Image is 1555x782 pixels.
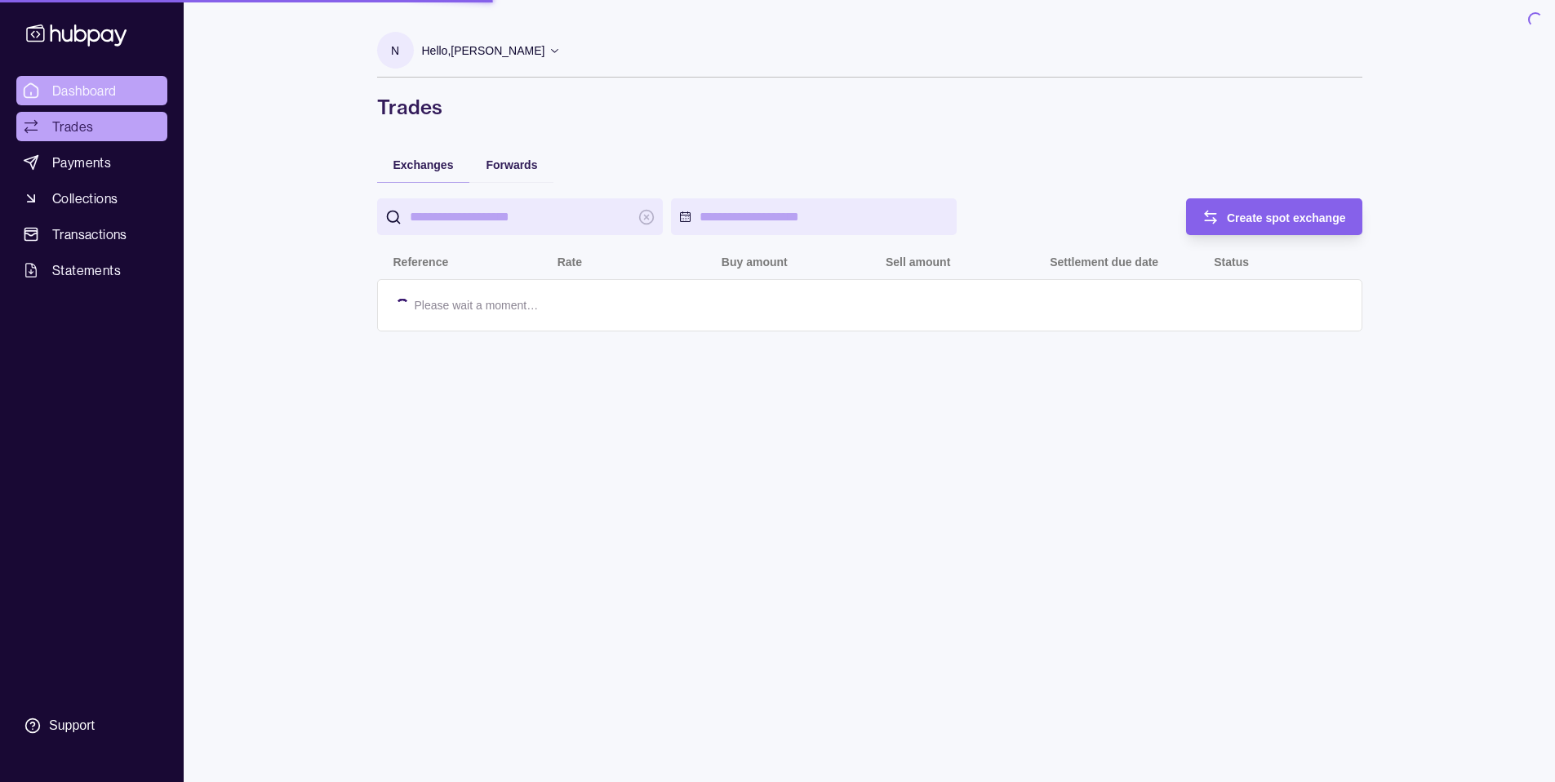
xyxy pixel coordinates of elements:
[52,260,121,280] span: Statements
[16,220,167,249] a: Transactions
[391,42,399,60] p: N
[1186,198,1362,235] button: Create spot exchange
[393,158,454,171] span: Exchanges
[415,296,539,314] p: Please wait a moment…
[377,94,1362,120] h1: Trades
[558,255,582,269] p: Rate
[52,117,93,136] span: Trades
[393,255,449,269] p: Reference
[52,224,127,244] span: Transactions
[52,189,118,208] span: Collections
[886,255,950,269] p: Sell amount
[1227,211,1346,224] span: Create spot exchange
[1050,255,1158,269] p: Settlement due date
[16,255,167,285] a: Statements
[486,158,537,171] span: Forwards
[52,81,117,100] span: Dashboard
[1214,255,1249,269] p: Status
[16,112,167,141] a: Trades
[16,184,167,213] a: Collections
[16,76,167,105] a: Dashboard
[16,709,167,743] a: Support
[52,153,111,172] span: Payments
[410,198,630,235] input: search
[722,255,788,269] p: Buy amount
[49,717,95,735] div: Support
[16,148,167,177] a: Payments
[422,42,545,60] p: Hello, [PERSON_NAME]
